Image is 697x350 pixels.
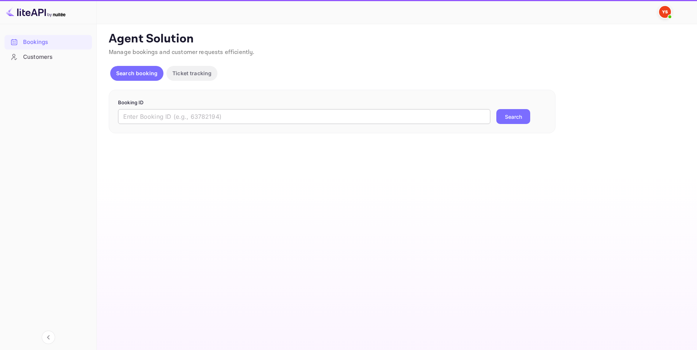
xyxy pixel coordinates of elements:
button: Search [496,109,530,124]
img: LiteAPI logo [6,6,66,18]
img: Yandex Support [659,6,671,18]
p: Search booking [116,69,157,77]
p: Ticket tracking [172,69,211,77]
div: Customers [23,53,88,61]
input: Enter Booking ID (e.g., 63782194) [118,109,490,124]
a: Bookings [4,35,92,49]
p: Booking ID [118,99,546,106]
div: Bookings [23,38,88,47]
button: Collapse navigation [42,331,55,344]
a: Customers [4,50,92,64]
span: Manage bookings and customer requests efficiently. [109,48,255,56]
p: Agent Solution [109,32,684,47]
